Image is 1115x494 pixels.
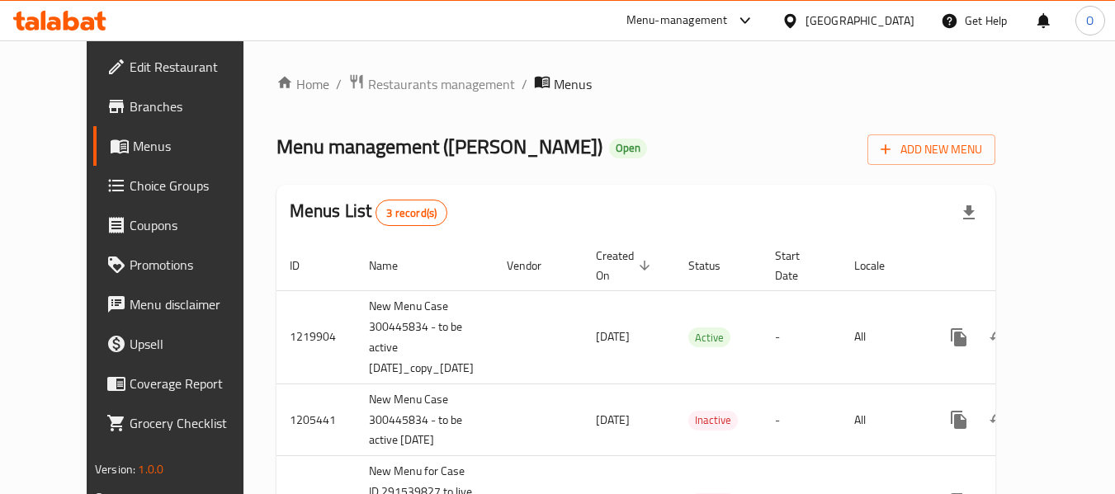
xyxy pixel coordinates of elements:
span: Edit Restaurant [130,57,260,77]
span: [DATE] [596,326,630,347]
a: Upsell [93,324,273,364]
span: 3 record(s) [376,205,446,221]
h2: Menus List [290,199,447,226]
a: Menus [93,126,273,166]
a: Choice Groups [93,166,273,205]
a: Coverage Report [93,364,273,403]
th: Actions [926,241,1111,291]
span: Menu disclaimer [130,294,260,314]
a: Grocery Checklist [93,403,273,443]
span: Restaurants management [368,74,515,94]
div: Inactive [688,411,738,430]
a: Edit Restaurant [93,47,273,87]
td: New Menu Case 300445834 - to be active [DATE]_copy_[DATE] [356,290,494,383]
div: Export file [949,193,989,233]
td: 1219904 [276,290,356,383]
button: more [939,318,979,357]
a: Coupons [93,205,273,245]
td: 1205441 [276,383,356,456]
span: Locale [854,256,906,275]
td: All [841,290,926,383]
span: Open [609,141,647,155]
span: Start Date [775,246,821,285]
a: Branches [93,87,273,126]
div: Open [609,139,647,158]
span: Status [688,256,742,275]
span: Active [688,328,730,347]
td: All [841,383,926,456]
span: Vendor [507,256,563,275]
a: Promotions [93,245,273,285]
li: / [522,74,527,94]
a: Home [276,74,329,94]
nav: breadcrumb [276,73,996,95]
a: Menu disclaimer [93,285,273,324]
span: Branches [130,96,260,116]
div: [GEOGRAPHIC_DATA] [806,12,914,30]
span: Choice Groups [130,176,260,195]
span: Upsell [130,334,260,354]
span: [DATE] [596,409,630,430]
button: Change Status [979,318,1018,357]
td: New Menu Case 300445834 - to be active [DATE] [356,383,494,456]
div: Menu-management [626,11,728,31]
div: Active [688,327,730,347]
button: Change Status [979,400,1018,440]
span: Menus [133,136,260,156]
span: Add New Menu [881,139,982,160]
span: Version: [95,459,135,480]
button: more [939,400,979,440]
td: - [762,290,841,383]
span: ID [290,256,321,275]
span: Coupons [130,215,260,235]
li: / [336,74,342,94]
span: Menu management ( [PERSON_NAME] ) [276,128,602,165]
span: 1.0.0 [138,459,163,480]
span: Created On [596,246,655,285]
td: - [762,383,841,456]
span: Inactive [688,411,738,430]
span: Promotions [130,255,260,275]
a: Restaurants management [348,73,515,95]
span: Name [369,256,419,275]
span: Coverage Report [130,374,260,393]
div: Total records count [376,200,447,226]
span: Menus [554,74,592,94]
span: O [1086,12,1094,30]
span: Grocery Checklist [130,413,260,433]
button: Add New Menu [867,134,995,165]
